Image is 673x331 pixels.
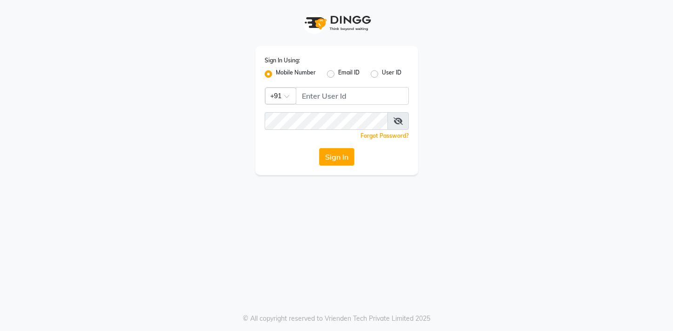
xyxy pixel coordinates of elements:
[338,68,360,80] label: Email ID
[319,148,354,166] button: Sign In
[276,68,316,80] label: Mobile Number
[265,112,388,130] input: Username
[360,132,409,139] a: Forgot Password?
[300,9,374,37] img: logo1.svg
[296,87,409,105] input: Username
[382,68,401,80] label: User ID
[265,56,300,65] label: Sign In Using:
